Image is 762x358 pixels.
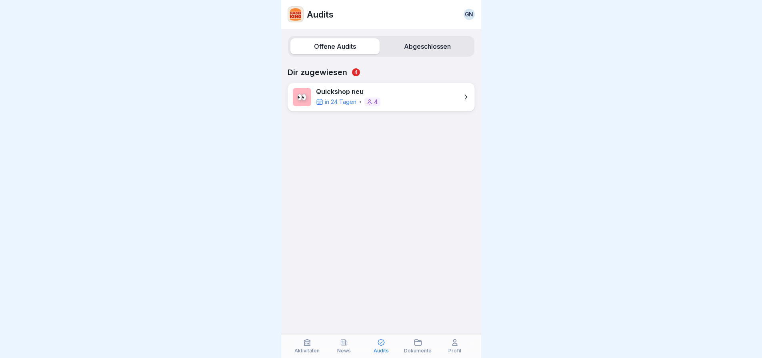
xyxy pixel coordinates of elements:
p: Audits [374,348,389,354]
div: 👀 [293,88,311,106]
p: Profil [448,348,461,354]
label: Offene Audits [290,38,380,54]
p: Aktivitäten [294,348,320,354]
p: in 24 Tagen [325,98,356,106]
img: w2f18lwxr3adf3talrpwf6id.png [288,7,303,22]
label: Abgeschlossen [383,38,472,54]
p: Dokumente [404,348,432,354]
p: Quickshop neu [316,88,380,95]
p: 4 [374,99,378,105]
p: News [337,348,351,354]
a: GN [464,9,475,20]
p: Dir zugewiesen [288,68,475,77]
a: 👀Quickshop neuin 24 Tagen4 [288,83,475,111]
p: Audits [307,9,334,20]
span: 4 [352,68,360,76]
